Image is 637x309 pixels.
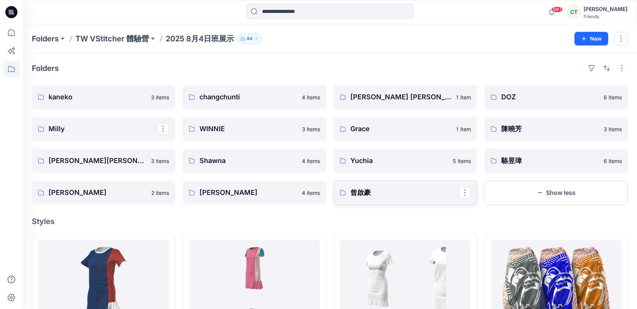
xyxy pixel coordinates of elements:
[32,217,628,226] h4: Styles
[453,157,471,165] p: 5 items
[49,124,157,134] p: Milly
[501,92,599,102] p: DOZ
[302,189,320,197] p: 4 items
[49,187,147,198] p: [PERSON_NAME]
[501,124,599,134] p: 陳曉芳
[302,93,320,101] p: 4 items
[604,125,622,133] p: 3 items
[32,64,59,73] h4: Folders
[350,92,452,102] p: [PERSON_NAME] [PERSON_NAME]
[75,33,149,44] a: TW VStitcher 體驗營
[567,5,581,19] div: CT
[584,14,628,19] div: Friends
[501,155,599,166] p: 駱昱瑋
[334,149,477,173] a: Yuchia5 items
[350,124,452,134] p: Grace
[49,92,146,102] p: kaneko
[199,155,297,166] p: Shawna
[166,33,234,44] p: 2025 8月4日班展示
[183,180,326,205] a: [PERSON_NAME]4 items
[604,93,622,101] p: 6 items
[485,117,628,141] a: 陳曉芳3 items
[151,157,169,165] p: 3 items
[199,92,297,102] p: changchunti
[334,180,477,205] a: 曾啟豪
[584,5,628,14] div: [PERSON_NAME]
[551,6,563,13] span: 99+
[485,85,628,109] a: DOZ6 items
[151,189,169,197] p: 2 items
[302,157,320,165] p: 4 items
[604,157,622,165] p: 6 items
[350,187,459,198] p: 曾啟豪
[183,117,326,141] a: WINNIE3 items
[199,124,297,134] p: WINNIE
[32,180,175,205] a: [PERSON_NAME]2 items
[183,149,326,173] a: Shawna4 items
[32,33,59,44] a: Folders
[32,117,175,141] a: Milly
[246,35,253,43] p: 44
[199,187,297,198] p: [PERSON_NAME]
[574,32,608,45] button: New
[49,155,146,166] p: [PERSON_NAME][PERSON_NAME] [PERSON_NAME]
[334,85,477,109] a: [PERSON_NAME] [PERSON_NAME]1 item
[237,33,262,44] button: 44
[456,93,471,101] p: 1 item
[151,93,169,101] p: 3 items
[334,117,477,141] a: Grace1 item
[32,149,175,173] a: [PERSON_NAME][PERSON_NAME] [PERSON_NAME]3 items
[485,180,628,205] button: Show less
[456,125,471,133] p: 1 item
[485,149,628,173] a: 駱昱瑋6 items
[302,125,320,133] p: 3 items
[32,85,175,109] a: kaneko3 items
[350,155,448,166] p: Yuchia
[183,85,326,109] a: changchunti4 items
